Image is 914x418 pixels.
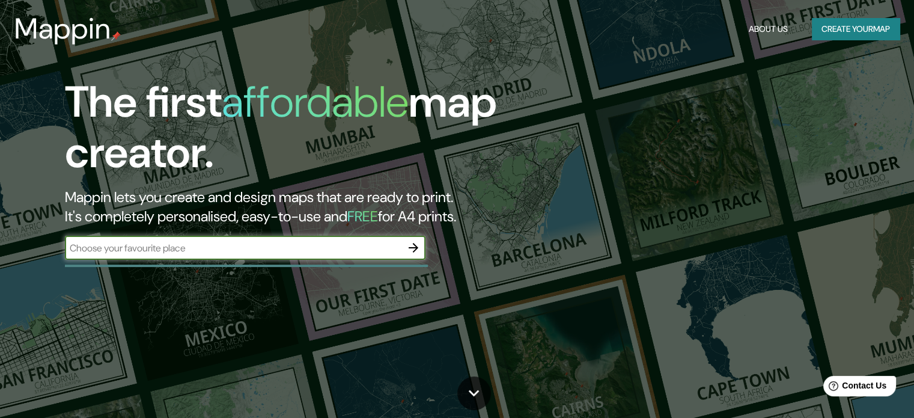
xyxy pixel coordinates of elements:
img: mappin-pin [111,31,121,41]
h5: FREE [347,207,378,226]
h2: Mappin lets you create and design maps that are ready to print. It's completely personalised, eas... [65,188,522,226]
h3: Mappin [14,12,111,46]
button: About Us [744,18,793,40]
input: Choose your favourite place [65,241,401,255]
iframe: Help widget launcher [807,371,901,405]
button: Create yourmap [812,18,900,40]
h1: The first map creator. [65,77,522,188]
h1: affordable [222,74,409,130]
